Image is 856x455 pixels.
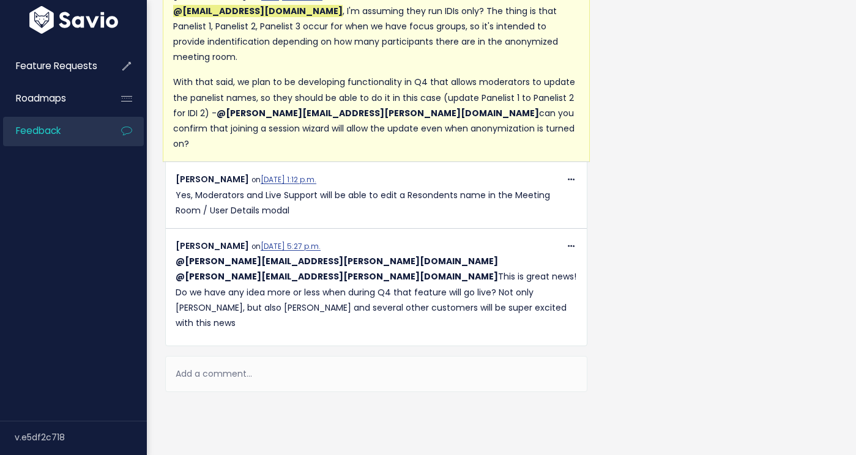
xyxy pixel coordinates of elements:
[26,6,121,34] img: logo-white.9d6f32f41409.svg
[261,242,321,251] a: [DATE] 5:27 p.m.
[173,5,343,17] span: Jake Simpson
[251,175,316,185] span: on
[251,242,321,251] span: on
[176,188,577,218] p: Yes, Moderators and Live Support will be able to edit a Resondents name in the Meeting Room / Use...
[16,92,66,105] span: Roadmaps
[16,59,97,72] span: Feature Requests
[261,175,316,185] a: [DATE] 1:12 p.m.
[217,107,539,119] span: Alexander DeCarlo
[15,421,147,453] div: v.e5df2c718
[173,75,579,152] p: With that said, we plan to be developing functionality in Q4 that allows moderators to update the...
[3,117,102,145] a: Feedback
[176,255,498,267] span: Alexander DeCarlo
[165,356,587,392] div: Add a comment...
[176,240,249,252] span: [PERSON_NAME]
[173,4,579,65] p: , I'm assuming they run IDIs only? The thing is that Panelist 1, Panelist 2, Panelist 3 occur for...
[3,84,102,113] a: Roadmaps
[3,52,102,80] a: Feature Requests
[176,173,249,185] span: [PERSON_NAME]
[176,270,498,283] span: Cristina Jaffery
[176,254,577,331] p: This is great news! Do we have any idea more or less when during Q4 that feature will go live? No...
[16,124,61,137] span: Feedback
